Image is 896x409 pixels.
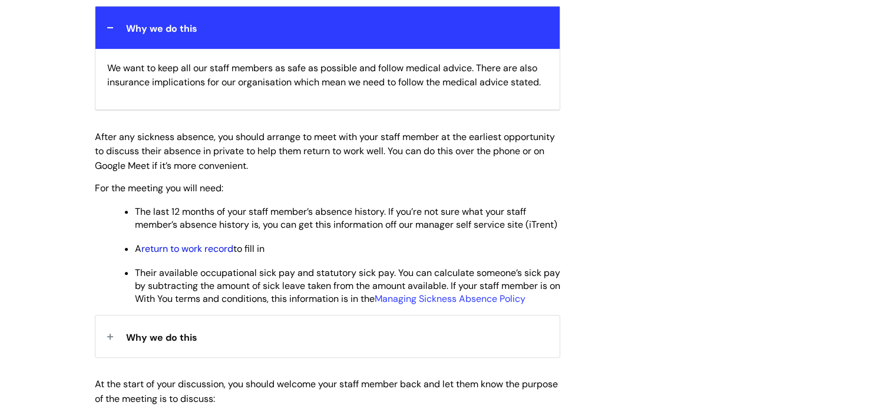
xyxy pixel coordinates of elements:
[95,182,223,194] span: For the meeting you will need:
[95,378,558,405] span: At the start of your discussion, you should welcome your staff member back and let them know the ...
[135,205,557,231] span: The last 12 months of your staff member’s absence history. If you’re not sure what your staff mem...
[141,242,233,255] a: return to work record
[126,22,197,35] span: Why we do this
[135,267,560,305] span: Their available occupational sick pay and statutory sick pay. You can calculate someone’s sick pa...
[107,62,541,89] span: We want to keep all our staff members as safe as possible and follow medical advice. There are al...
[95,131,555,172] span: After any sickness absence, you should arrange to meet with your staff member at the earliest opp...
[135,242,264,255] span: A to fill in
[126,331,197,344] span: Why we do this
[375,292,525,305] a: Managing Sickness Absence Policy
